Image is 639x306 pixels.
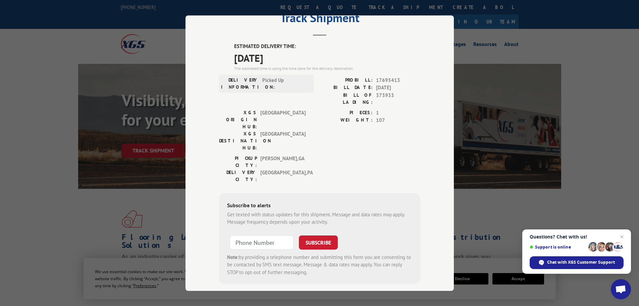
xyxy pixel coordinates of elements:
label: XGS ORIGIN HUB: [219,109,257,130]
span: 17695413 [376,76,420,84]
button: SUBSCRIBE [299,235,338,249]
div: Chat with XGS Customer Support [530,256,624,269]
span: [PERSON_NAME] , GA [260,155,306,169]
label: XGS DESTINATION HUB: [219,130,257,151]
span: [DATE] [234,50,420,65]
div: The estimated time is using the time zone for the delivery destination. [234,65,420,71]
h2: Track Shipment [219,13,420,26]
span: [GEOGRAPHIC_DATA] [260,109,306,130]
span: [GEOGRAPHIC_DATA] , PA [260,169,306,183]
label: DELIVERY INFORMATION: [221,76,259,90]
input: Phone Number [230,235,294,249]
span: 373933 [376,91,420,105]
label: BILL OF LADING: [320,91,373,105]
span: [DATE] [376,84,420,92]
div: Get texted with status updates for this shipment. Message and data rates may apply. Message frequ... [227,211,412,226]
span: [GEOGRAPHIC_DATA] [260,130,306,151]
label: PIECES: [320,109,373,117]
label: ESTIMATED DELIVERY TIME: [234,43,420,50]
span: Support is online [530,245,586,250]
span: Chat with XGS Customer Support [547,259,615,265]
span: 107 [376,117,420,124]
label: WEIGHT: [320,117,373,124]
span: 1 [376,109,420,117]
span: Picked Up [262,76,308,90]
div: Subscribe to alerts [227,201,412,211]
span: Close chat [618,233,626,241]
span: Questions? Chat with us! [530,234,624,239]
label: DELIVERY CITY: [219,169,257,183]
label: PICKUP CITY: [219,155,257,169]
strong: Note: [227,254,239,260]
div: Open chat [611,279,631,299]
label: BILL DATE: [320,84,373,92]
div: by providing a telephone number and submitting this form you are consenting to be contacted by SM... [227,253,412,276]
label: PROBILL: [320,76,373,84]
